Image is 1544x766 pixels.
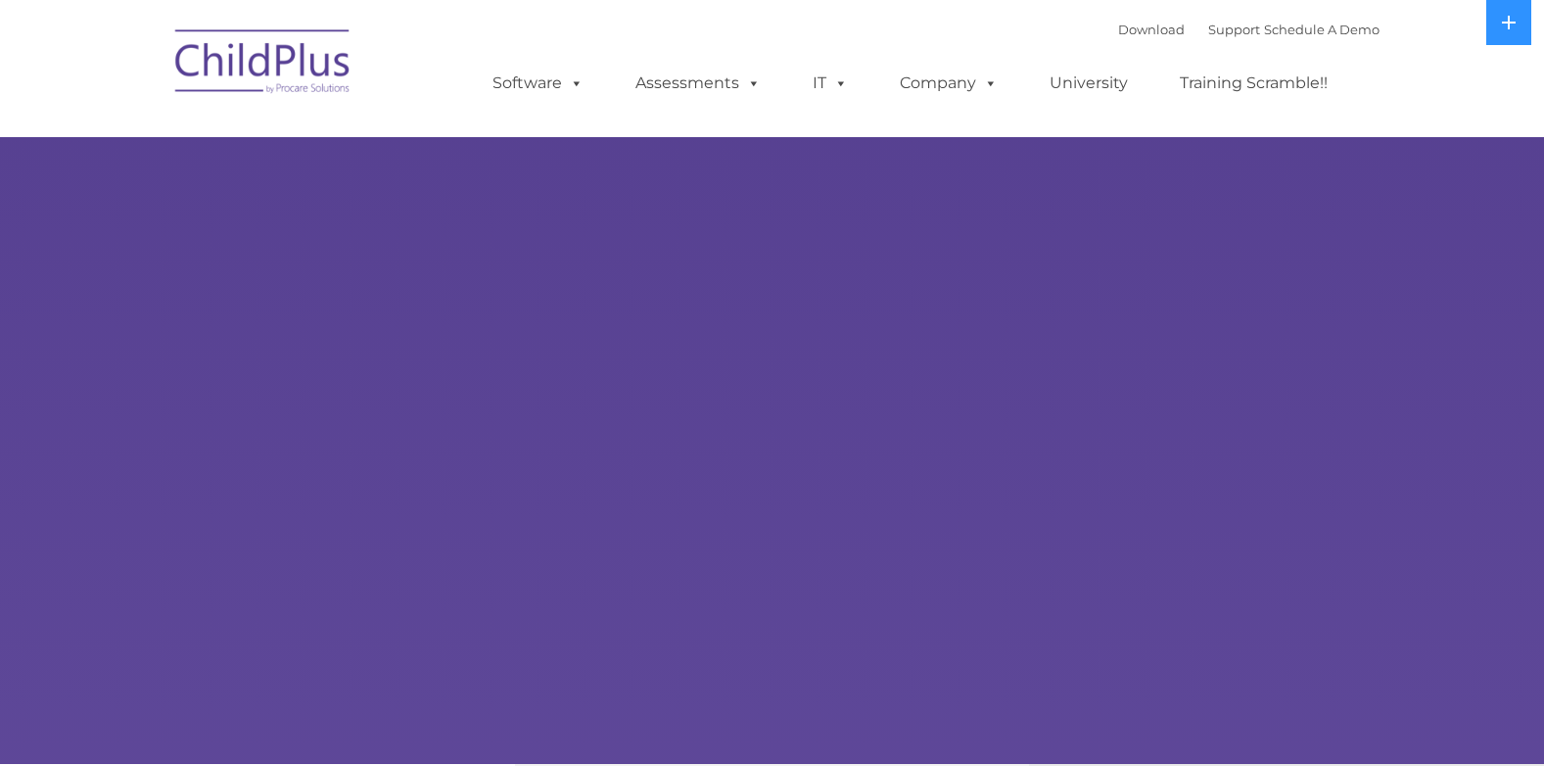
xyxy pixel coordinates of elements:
[1160,64,1347,103] a: Training Scramble!!
[473,64,603,103] a: Software
[1264,22,1380,37] a: Schedule A Demo
[1030,64,1147,103] a: University
[616,64,780,103] a: Assessments
[1118,22,1380,37] font: |
[1118,22,1185,37] a: Download
[1208,22,1260,37] a: Support
[165,16,361,114] img: ChildPlus by Procare Solutions
[880,64,1017,103] a: Company
[793,64,867,103] a: IT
